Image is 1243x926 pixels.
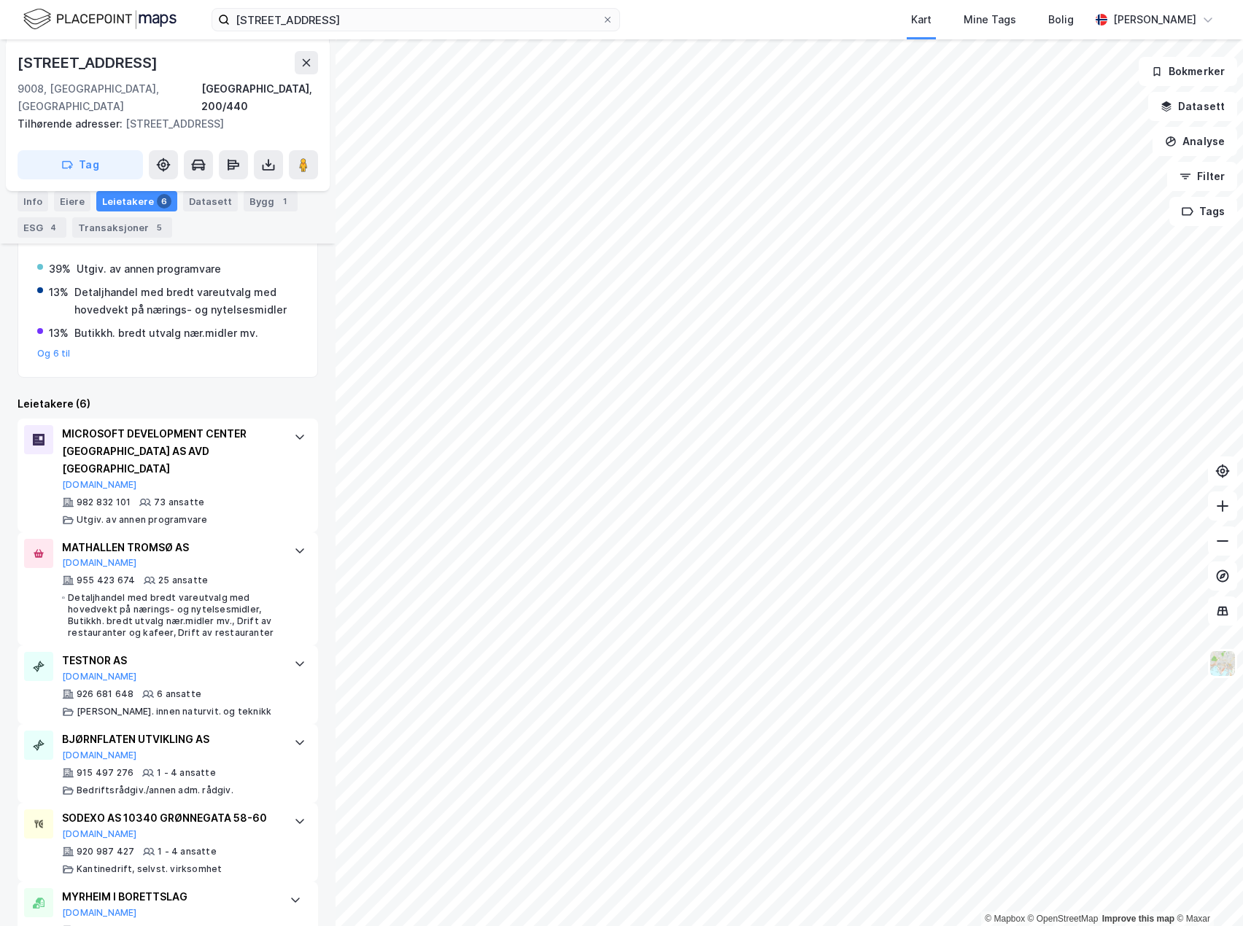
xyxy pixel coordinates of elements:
div: 1 - 4 ansatte [158,846,217,857]
div: Datasett [183,191,238,211]
button: [DOMAIN_NAME] [62,828,137,840]
a: Mapbox [985,914,1025,924]
div: [GEOGRAPHIC_DATA], 200/440 [201,80,318,115]
button: Tag [18,150,143,179]
div: 926 681 648 [77,688,133,700]
iframe: Chat Widget [1170,856,1243,926]
div: Kontrollprogram for chat [1170,856,1243,926]
div: BJØRNFLATEN UTVIKLING AS [62,731,279,748]
div: 13% [49,324,69,342]
div: 915 497 276 [77,767,133,779]
button: [DOMAIN_NAME] [62,479,137,491]
button: [DOMAIN_NAME] [62,671,137,682]
button: Analyse [1153,127,1237,156]
div: ESG [18,217,66,238]
div: Butikkh. bredt utvalg nær.midler mv. [74,324,258,342]
div: 6 [157,194,171,209]
div: 73 ansatte [154,497,204,508]
div: MYRHEIM I BORETTSLAG [62,888,275,906]
button: Datasett [1148,92,1237,121]
div: 1 - 4 ansatte [157,767,216,779]
div: 9008, [GEOGRAPHIC_DATA], [GEOGRAPHIC_DATA] [18,80,201,115]
div: Bygg [244,191,298,211]
div: 6 ansatte [157,688,201,700]
div: Eiere [54,191,90,211]
button: [DOMAIN_NAME] [62,907,137,919]
div: Kantinedrift, selvst. virksomhet [77,863,222,875]
div: Bedriftsrådgiv./annen adm. rådgiv. [77,785,233,796]
div: 955 423 674 [77,575,135,586]
div: 1 [277,194,292,209]
img: Z [1209,650,1236,677]
div: 39% [49,260,71,278]
a: OpenStreetMap [1028,914,1099,924]
button: Bokmerker [1139,57,1237,86]
div: [PERSON_NAME] [1113,11,1196,28]
span: Tilhørende adresser: [18,117,125,130]
input: Søk på adresse, matrikkel, gårdeiere, leietakere eller personer [230,9,602,31]
div: Info [18,191,48,211]
div: Kart [911,11,932,28]
button: Og 6 til [37,348,71,359]
div: 4 [46,220,61,235]
div: [STREET_ADDRESS] [18,115,306,133]
div: [STREET_ADDRESS] [18,51,160,74]
img: logo.f888ab2527a4732fd821a326f86c7f29.svg [23,7,177,32]
div: Bolig [1048,11,1074,28]
button: [DOMAIN_NAME] [62,557,137,569]
div: Detaljhandel med bredt vareutvalg med hovedvekt på nærings- og nytelsesmidler [74,284,298,319]
div: Utgiv. av annen programvare [77,514,207,526]
div: 920 987 427 [77,846,134,857]
button: [DOMAIN_NAME] [62,750,137,761]
div: SODEXO AS 10340 GRØNNEGATA 58-60 [62,809,279,827]
div: Utgiv. av annen programvare [77,260,221,278]
a: Improve this map [1102,914,1174,924]
button: Tags [1169,197,1237,226]
div: MATHALLEN TROMSØ AS [62,539,279,556]
div: Leietakere (6) [18,395,318,413]
div: 25 ansatte [158,575,208,586]
div: Leietakere [96,191,177,211]
div: 5 [152,220,166,235]
button: Filter [1167,162,1237,191]
div: Transaksjoner [72,217,172,238]
div: Mine Tags [964,11,1016,28]
div: Detaljhandel med bredt vareutvalg med hovedvekt på nærings- og nytelsesmidler, Butikkh. bredt utv... [68,592,279,639]
div: TESTNOR AS [62,652,279,669]
div: 982 832 101 [77,497,131,508]
div: 13% [49,284,69,301]
div: MICROSOFT DEVELOPMENT CENTER [GEOGRAPHIC_DATA] AS AVD [GEOGRAPHIC_DATA] [62,425,279,478]
div: [PERSON_NAME]. innen naturvit. og teknikk [77,706,271,717]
